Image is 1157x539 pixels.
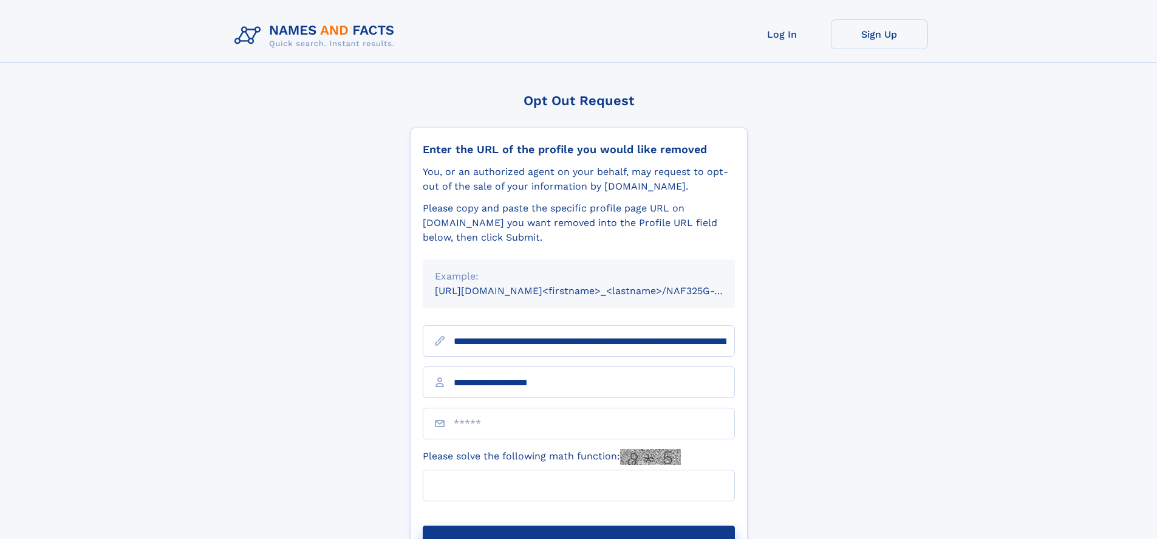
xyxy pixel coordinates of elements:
[423,143,735,156] div: Enter the URL of the profile you would like removed
[423,165,735,194] div: You, or an authorized agent on your behalf, may request to opt-out of the sale of your informatio...
[410,93,748,108] div: Opt Out Request
[423,449,681,465] label: Please solve the following math function:
[230,19,404,52] img: Logo Names and Facts
[423,201,735,245] div: Please copy and paste the specific profile page URL on [DOMAIN_NAME] you want removed into the Pr...
[831,19,928,49] a: Sign Up
[734,19,831,49] a: Log In
[435,285,758,297] small: [URL][DOMAIN_NAME]<firstname>_<lastname>/NAF325G-xxxxxxxx
[435,269,723,284] div: Example:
